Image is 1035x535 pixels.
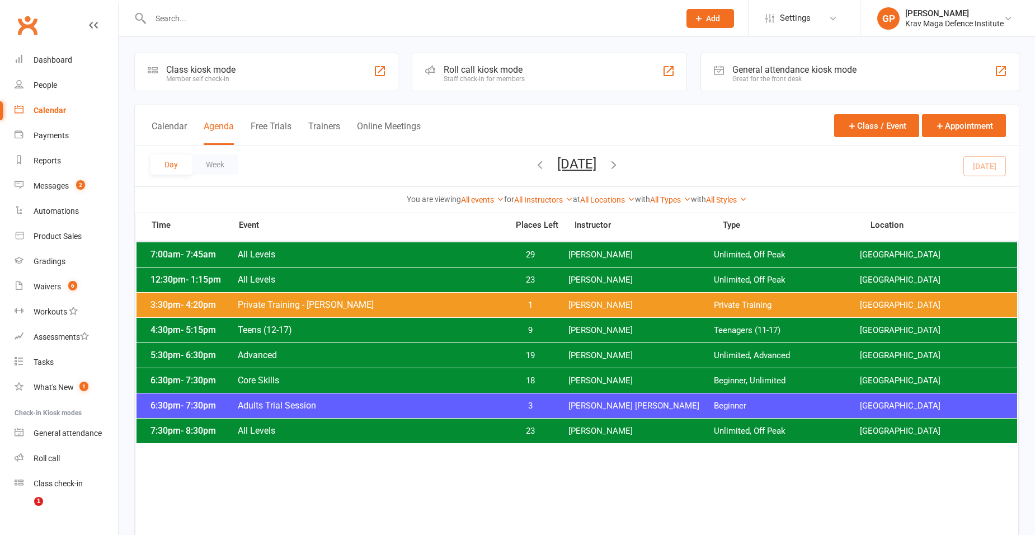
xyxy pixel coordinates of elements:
[905,8,1004,18] div: [PERSON_NAME]
[148,249,237,260] span: 7:00am
[34,307,67,316] div: Workouts
[568,350,714,361] span: [PERSON_NAME]
[507,221,566,229] span: Places Left
[149,220,238,233] span: Time
[79,382,88,391] span: 1
[357,121,421,145] button: Online Meetings
[166,64,236,75] div: Class kiosk mode
[148,299,237,310] span: 3:30pm
[237,350,501,360] span: Advanced
[181,375,216,386] span: - 7:30pm
[237,249,501,260] span: All Levels
[714,325,860,336] span: Teenagers (11-17)
[148,400,237,411] span: 6:30pm
[871,221,1018,229] span: Location
[34,282,61,291] div: Waivers
[568,250,714,260] span: [PERSON_NAME]
[575,221,722,229] span: Instructor
[34,55,72,64] div: Dashboard
[714,300,860,311] span: Private Training
[34,257,65,266] div: Gradings
[635,195,650,204] strong: with
[34,106,66,115] div: Calendar
[166,75,236,83] div: Member self check-in
[15,224,118,249] a: Product Sales
[714,376,860,386] span: Beginner, Unlimited
[568,300,714,311] span: [PERSON_NAME]
[186,274,221,285] span: - 1:15pm
[922,114,1006,137] button: Appointment
[148,375,237,386] span: 6:30pm
[834,114,919,137] button: Class / Event
[34,454,60,463] div: Roll call
[501,401,560,411] span: 3
[34,429,102,438] div: General attendance
[732,64,857,75] div: General attendance kiosk mode
[68,281,77,290] span: 6
[15,471,118,496] a: Class kiosk mode
[237,299,501,310] span: Private Training - [PERSON_NAME]
[501,376,560,386] span: 18
[780,6,811,31] span: Settings
[181,425,216,436] span: - 8:30pm
[150,154,192,175] button: Day
[34,131,69,140] div: Payments
[34,156,61,165] div: Reports
[34,207,79,215] div: Automations
[34,479,83,488] div: Class check-in
[568,275,714,285] span: [PERSON_NAME]
[181,325,216,335] span: - 5:15pm
[15,199,118,224] a: Automations
[237,400,501,411] span: Adults Trial Session
[148,325,237,335] span: 4:30pm
[714,275,860,285] span: Unlimited, Off Peak
[732,75,857,83] div: Great for the front desk
[181,249,216,260] span: - 7:45am
[237,325,501,335] span: Teens (12-17)
[15,123,118,148] a: Payments
[706,195,747,204] a: All Styles
[860,300,1006,311] span: [GEOGRAPHIC_DATA]
[34,81,57,90] div: People
[181,299,216,310] span: - 4:20pm
[580,195,635,204] a: All Locations
[251,121,291,145] button: Free Trials
[34,332,89,341] div: Assessments
[557,156,596,172] button: [DATE]
[204,121,234,145] button: Agenda
[877,7,900,30] div: GP
[568,325,714,336] span: [PERSON_NAME]
[237,375,501,386] span: Core Skills
[501,325,560,336] span: 9
[15,325,118,350] a: Assessments
[461,195,504,204] a: All events
[573,195,580,204] strong: at
[15,375,118,400] a: What's New1
[15,173,118,199] a: Messages 2
[15,48,118,73] a: Dashboard
[444,64,525,75] div: Roll call kiosk mode
[148,350,237,360] span: 5:30pm
[860,376,1006,386] span: [GEOGRAPHIC_DATA]
[860,325,1006,336] span: [GEOGRAPHIC_DATA]
[501,350,560,361] span: 19
[15,73,118,98] a: People
[34,181,69,190] div: Messages
[650,195,691,204] a: All Types
[691,195,706,204] strong: with
[905,18,1004,29] div: Krav Maga Defence Institute
[15,98,118,123] a: Calendar
[501,250,560,260] span: 29
[15,421,118,446] a: General attendance kiosk mode
[15,299,118,325] a: Workouts
[860,275,1006,285] span: [GEOGRAPHIC_DATA]
[15,350,118,375] a: Tasks
[860,350,1006,361] span: [GEOGRAPHIC_DATA]
[860,426,1006,437] span: [GEOGRAPHIC_DATA]
[860,401,1006,411] span: [GEOGRAPHIC_DATA]
[148,425,237,436] span: 7:30pm
[148,274,237,285] span: 12:30pm
[238,220,508,231] span: Event
[714,350,860,361] span: Unlimited, Advanced
[714,426,860,437] span: Unlimited, Off Peak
